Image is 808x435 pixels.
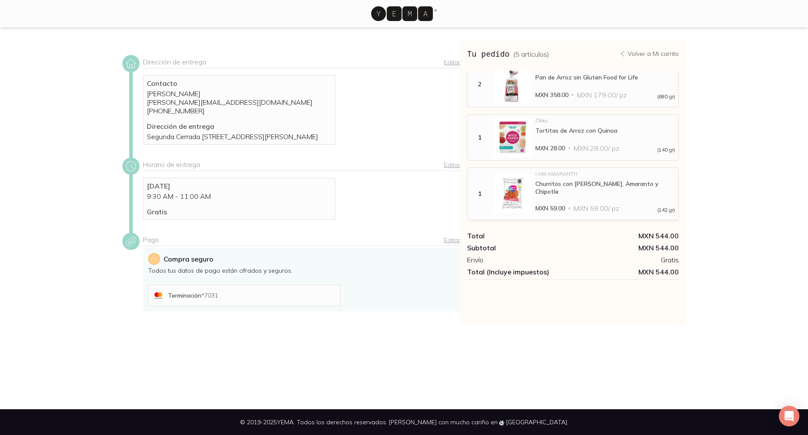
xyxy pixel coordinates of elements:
[535,144,565,152] span: MXN 28.00
[147,192,331,201] p: 9:30 AM - 11:00 AM
[535,91,568,99] span: MXN 358.00
[535,171,675,176] div: I AM AMARANTH
[657,207,675,213] span: (142 gr)
[467,256,573,264] div: Envío
[493,65,532,103] img: Pan de Arroz sin Gluten Food for Life
[147,98,331,106] p: [PERSON_NAME][EMAIL_ADDRESS][DOMAIN_NAME]
[535,118,675,123] div: Okko
[469,80,490,88] div: 2
[535,127,675,134] div: Tortitas de Arroz con Quinoa
[444,236,460,244] a: Editar
[493,174,532,213] img: Churritos con Maíz, Amaranto y Chipotle
[573,243,679,252] div: MXN 544.00
[779,406,799,426] div: Open Intercom Messenger
[147,79,331,88] p: Contacto
[467,48,549,59] h3: Tu pedido
[164,254,213,264] p: Compra seguro
[444,58,460,66] a: Editar
[143,235,460,246] div: Pago
[574,144,619,152] span: MXN 28.00 / pz
[535,204,565,213] span: MXN 59.00
[147,207,331,216] p: Gratis
[573,256,679,264] div: Gratis
[147,89,331,98] p: [PERSON_NAME]
[147,182,331,190] p: [DATE]
[147,132,331,141] p: Segunda Cerrada [STREET_ADDRESS][PERSON_NAME]
[147,106,331,115] p: [PHONE_NUMBER]
[513,50,549,58] span: ( 5 artículos )
[628,50,679,58] p: Volver a Mi carrito
[469,134,490,141] div: 1
[467,231,573,240] div: Total
[573,231,679,240] div: MXN 544.00
[147,122,331,131] p: Dirección de entrega
[201,292,218,299] span: * 7031
[143,160,460,171] div: Horario de entrega
[389,418,568,426] span: [PERSON_NAME] con mucho cariño en [GEOGRAPHIC_DATA].
[493,118,532,157] img: Tortitas de Arroz con Quinoa
[535,180,675,195] div: Churritos con [PERSON_NAME], Amaranto y Chipotle
[574,204,619,213] span: MXN 59.00 / pz
[168,292,218,299] p: Terminación
[657,147,675,152] span: (140 gr)
[469,190,490,198] div: 1
[619,50,679,58] a: Volver a Mi carrito
[535,73,675,81] div: Pan de Arroz sin Gluten Food for Life
[444,161,460,169] a: Editar
[467,243,573,252] div: Subtotal
[143,58,460,68] div: Dirección de entrega
[657,94,675,99] span: (680 gr)
[467,268,573,276] div: Total (Incluye impuestos)
[573,268,679,276] span: MXN 544.00
[148,267,455,274] p: Todos tus datos de pago están cifrados y seguros.
[577,91,627,99] span: MXN 179.00 / pz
